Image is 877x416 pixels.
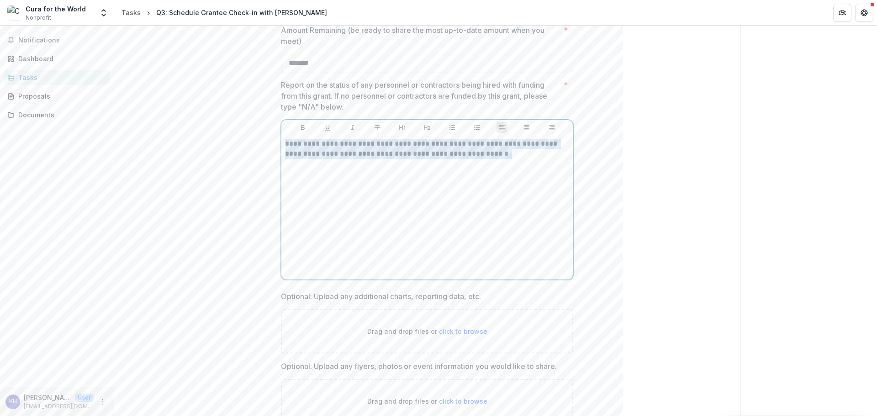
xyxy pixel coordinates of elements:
button: Notifications [4,33,110,47]
p: Optional: Upload any additional charts, reporting data, etc. [281,291,481,302]
a: Proposals [4,89,110,104]
button: Get Help [855,4,873,22]
p: [PERSON_NAME] [24,393,71,402]
button: Heading 1 [397,122,408,133]
div: Q3: Schedule Grantee Check-in with [PERSON_NAME] [156,8,327,17]
button: More [97,396,108,407]
div: Dashboard [18,54,103,63]
div: Cura for the World [26,4,86,14]
a: Tasks [4,70,110,85]
a: Tasks [118,6,144,19]
span: Notifications [18,37,106,44]
span: click to browse [439,397,487,405]
p: Optional: Upload any flyers, photos or event information you would like to share. [281,361,557,372]
nav: breadcrumb [118,6,331,19]
p: User [75,394,94,402]
div: Tasks [122,8,141,17]
button: Underline [322,122,333,133]
div: Tasks [18,73,103,82]
button: Strike [372,122,383,133]
button: Bold [297,122,308,133]
button: Bullet List [447,122,458,133]
span: Nonprofit [26,14,51,22]
div: Documents [18,110,103,120]
button: Partners [833,4,851,22]
p: Report on the status of any personnel or contractors being hired with funding from this grant. If... [281,79,560,112]
button: Align Right [546,122,557,133]
button: Ordered List [471,122,482,133]
button: Heading 2 [422,122,433,133]
p: Amount Remaining (be ready to share the most up-to-date amount when you meet) [281,25,560,47]
p: Drag and drop files or [367,396,487,406]
button: Open entity switcher [97,4,110,22]
span: click to browse [439,327,487,335]
div: Kayla Hansen [9,399,17,405]
a: Dashboard [4,51,110,66]
button: Align Center [521,122,532,133]
div: Proposals [18,91,103,101]
p: Drag and drop files or [367,326,487,336]
button: Align Left [497,122,507,133]
a: Documents [4,107,110,122]
p: [EMAIL_ADDRESS][DOMAIN_NAME] [24,402,94,411]
img: Cura for the World [7,5,22,20]
button: Italicize [347,122,358,133]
